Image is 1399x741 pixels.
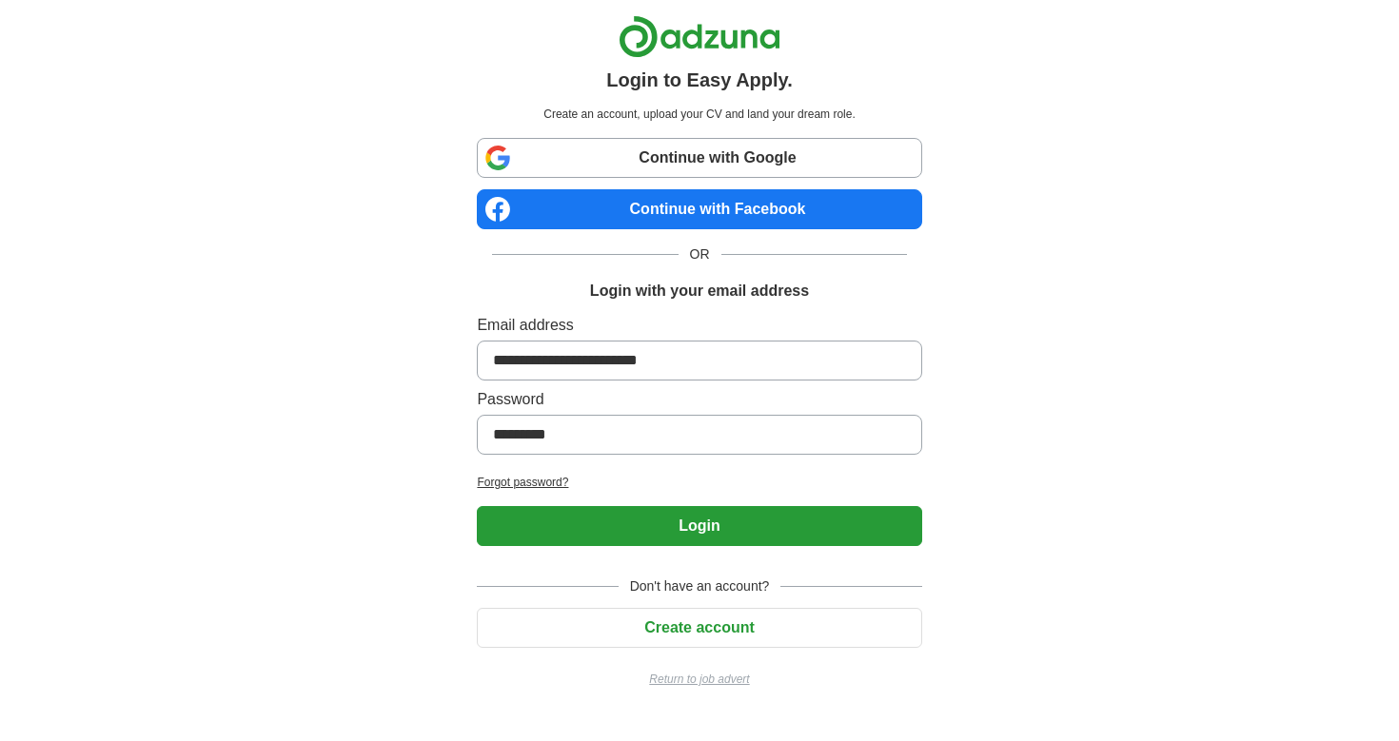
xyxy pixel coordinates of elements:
[481,106,917,123] p: Create an account, upload your CV and land your dream role.
[619,15,780,58] img: Adzuna logo
[477,608,921,648] button: Create account
[679,244,721,264] span: OR
[477,474,921,491] a: Forgot password?
[606,66,793,94] h1: Login to Easy Apply.
[477,138,921,178] a: Continue with Google
[590,280,809,302] h1: Login with your email address
[477,671,921,688] a: Return to job advert
[619,576,781,596] span: Don't have an account?
[477,506,921,546] button: Login
[477,314,921,337] label: Email address
[477,619,921,635] a: Create account
[477,189,921,229] a: Continue with Facebook
[477,388,921,411] label: Password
